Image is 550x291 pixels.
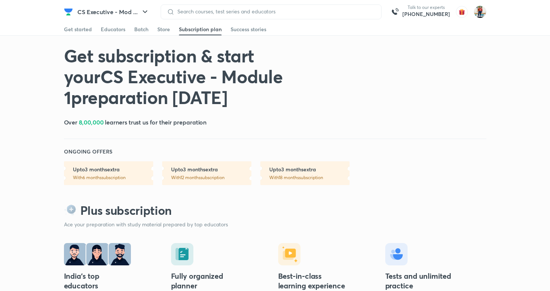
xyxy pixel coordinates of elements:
[402,4,450,10] p: Talk to our experts
[64,23,92,35] a: Get started
[260,161,350,185] a: Upto3 monthsextraWith18 monthssubscription
[231,23,266,35] a: Success stories
[73,175,153,181] p: With 6 months subscription
[64,45,318,107] h1: Get subscription & start your CS Executive - Module 1 preparation [DATE]
[64,148,112,155] h6: ONGOING OFFERS
[231,26,266,33] div: Success stories
[64,221,486,228] p: Ace your preparation with study material prepared by top educators
[73,4,154,19] button: CS Executive - Mod ...
[179,26,222,33] div: Subscription plan
[456,6,468,18] img: avatar
[385,271,456,291] h4: Tests and unlimited practice
[171,175,251,181] p: With 12 months subscription
[474,6,486,18] img: Aman Kumar Giri
[64,7,73,16] img: Company Logo
[134,26,148,33] div: Batch
[64,26,92,33] div: Get started
[157,23,170,35] a: Store
[171,271,242,291] h4: Fully organized planner
[73,166,153,173] h6: Upto 3 months extra
[171,166,251,173] h6: Upto 3 months extra
[101,26,125,33] div: Educators
[269,175,350,181] p: With 18 months subscription
[162,161,251,185] a: Upto3 monthsextraWith12 monthssubscription
[79,118,103,126] span: 8,00,000
[101,23,125,35] a: Educators
[64,161,153,185] a: Upto3 monthsextraWith6 monthssubscription
[157,26,170,33] div: Store
[387,4,402,19] img: call-us
[64,118,207,127] h5: Over learners trust us for their preparation
[402,10,450,18] a: [PHONE_NUMBER]
[179,23,222,35] a: Subscription plan
[80,203,172,218] h2: Plus subscription
[278,271,349,291] h4: Best-in-class learning experience
[174,9,375,14] input: Search courses, test series and educators
[134,23,148,35] a: Batch
[269,166,350,173] h6: Upto 3 months extra
[64,271,135,291] h4: India's top educators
